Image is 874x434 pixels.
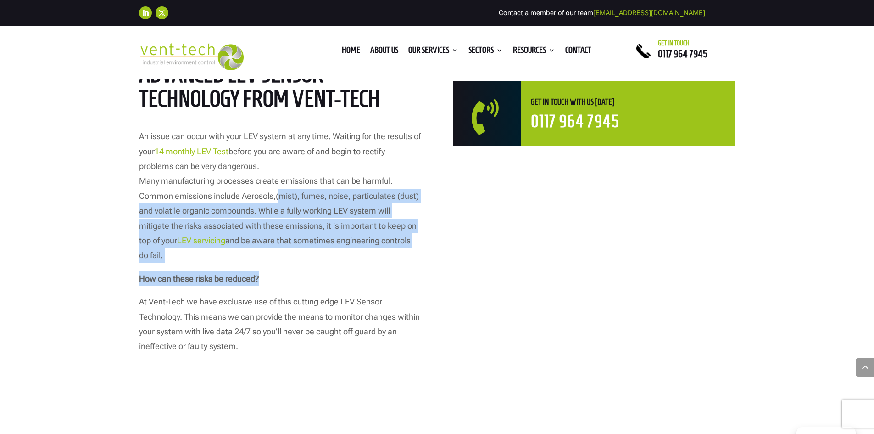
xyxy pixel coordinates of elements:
h2: Advanced LEV Sensor technology from Vent-tech [139,62,421,115]
a: 14 monthly LEV Test [155,147,228,156]
a: 0117 964 7945 [658,48,707,59]
a: Contact [565,47,591,57]
a: 0117 964 7945 [531,112,619,131]
a: Resources [513,47,555,57]
span:  [472,99,524,135]
a: LEV servicing [177,236,225,245]
span: Get in touch with us [DATE] [531,97,614,107]
span: Get in touch [658,39,690,47]
a: Follow on X [156,6,168,19]
strong: How can these risks be reduced? [139,274,259,283]
a: About us [370,47,398,57]
a: Follow on LinkedIn [139,6,152,19]
a: Sectors [468,47,503,57]
img: 2023-09-27T08_35_16.549ZVENT-TECH---Clear-background [139,43,244,70]
p: An issue can occur with your LEV system at any time. Waiting for the results of your before you a... [139,129,421,271]
a: Home [342,47,360,57]
span: Contact a member of our team [499,9,705,17]
a: Our Services [408,47,458,57]
a: [EMAIL_ADDRESS][DOMAIN_NAME] [593,9,705,17]
p: At Vent-Tech we have exclusive use of this cutting edge LEV Sensor Technology. This means we can ... [139,294,421,362]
